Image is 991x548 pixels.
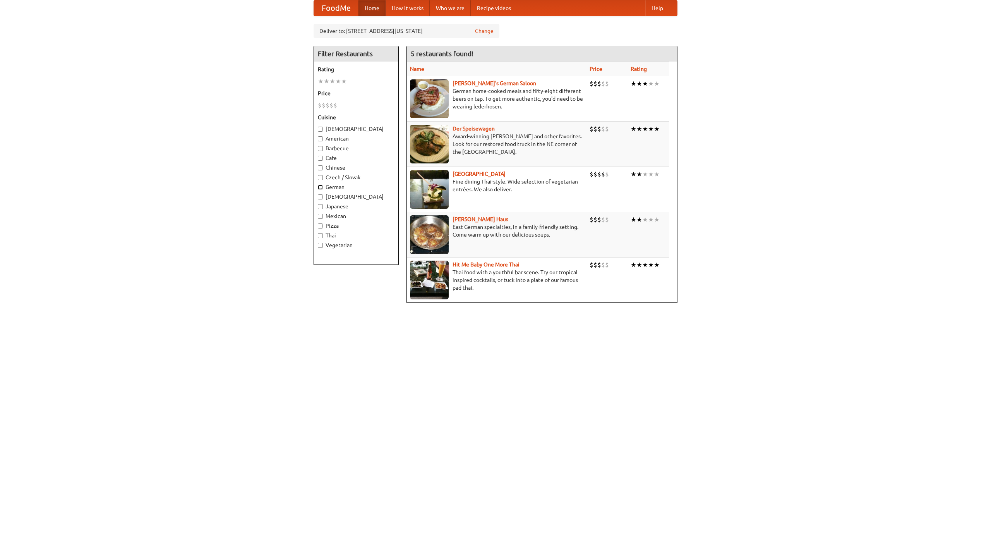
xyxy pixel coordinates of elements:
li: $ [597,125,601,133]
li: ★ [648,170,654,179]
a: Help [645,0,669,16]
li: ★ [648,79,654,88]
input: Japanese [318,204,323,209]
li: $ [605,261,609,269]
li: ★ [648,125,654,133]
label: Japanese [318,203,394,210]
li: $ [597,261,601,269]
li: $ [601,170,605,179]
label: Barbecue [318,144,394,152]
label: American [318,135,394,143]
input: Pizza [318,223,323,228]
li: $ [326,101,329,110]
img: speisewagen.jpg [410,125,449,163]
li: $ [590,215,593,224]
label: German [318,183,394,191]
ng-pluralize: 5 restaurants found! [411,50,473,57]
li: ★ [642,215,648,224]
li: $ [590,261,593,269]
p: Award-winning [PERSON_NAME] and other favorites. Look for our restored food truck in the NE corne... [410,132,583,156]
input: [DEMOGRAPHIC_DATA] [318,194,323,199]
li: ★ [642,170,648,179]
a: [PERSON_NAME] Haus [453,216,508,222]
li: ★ [654,215,660,224]
li: ★ [642,79,648,88]
li: $ [590,79,593,88]
h4: Filter Restaurants [314,46,398,62]
li: ★ [329,77,335,86]
li: $ [605,215,609,224]
label: Cafe [318,154,394,162]
div: Deliver to: [STREET_ADDRESS][US_STATE] [314,24,499,38]
a: Rating [631,66,647,72]
li: $ [590,125,593,133]
p: East German specialties, in a family-friendly setting. Come warm up with our delicious soups. [410,223,583,239]
a: Recipe videos [471,0,517,16]
b: Der Speisewagen [453,125,495,132]
li: $ [333,101,337,110]
h5: Rating [318,65,394,73]
li: ★ [631,79,636,88]
input: German [318,185,323,190]
li: ★ [636,215,642,224]
a: [PERSON_NAME]'s German Saloon [453,80,536,86]
h5: Cuisine [318,113,394,121]
li: $ [605,79,609,88]
li: ★ [318,77,324,86]
a: Hit Me Baby One More Thai [453,261,520,268]
label: Pizza [318,222,394,230]
li: ★ [654,170,660,179]
a: Who we are [430,0,471,16]
label: Czech / Slovak [318,174,394,181]
li: $ [329,101,333,110]
li: ★ [324,77,329,86]
label: Thai [318,232,394,239]
input: Chinese [318,165,323,170]
li: $ [322,101,326,110]
label: Vegetarian [318,241,394,249]
li: $ [597,215,601,224]
li: $ [597,170,601,179]
li: ★ [341,77,347,86]
input: [DEMOGRAPHIC_DATA] [318,127,323,132]
a: Change [475,27,494,35]
img: esthers.jpg [410,79,449,118]
a: How it works [386,0,430,16]
a: FoodMe [314,0,358,16]
li: ★ [636,125,642,133]
label: Chinese [318,164,394,172]
li: ★ [636,170,642,179]
li: $ [601,79,605,88]
a: [GEOGRAPHIC_DATA] [453,171,506,177]
input: Czech / Slovak [318,175,323,180]
input: Vegetarian [318,243,323,248]
li: $ [593,79,597,88]
img: satay.jpg [410,170,449,209]
input: American [318,136,323,141]
li: $ [593,170,597,179]
li: $ [605,125,609,133]
li: $ [605,170,609,179]
input: Mexican [318,214,323,219]
li: $ [601,125,605,133]
li: ★ [654,79,660,88]
input: Thai [318,233,323,238]
li: ★ [631,170,636,179]
li: $ [593,261,597,269]
a: Price [590,66,602,72]
li: ★ [636,79,642,88]
img: kohlhaus.jpg [410,215,449,254]
input: Cafe [318,156,323,161]
li: ★ [636,261,642,269]
li: ★ [648,215,654,224]
a: Home [358,0,386,16]
label: [DEMOGRAPHIC_DATA] [318,125,394,133]
li: $ [593,215,597,224]
li: $ [601,261,605,269]
li: ★ [648,261,654,269]
li: $ [601,215,605,224]
li: $ [593,125,597,133]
